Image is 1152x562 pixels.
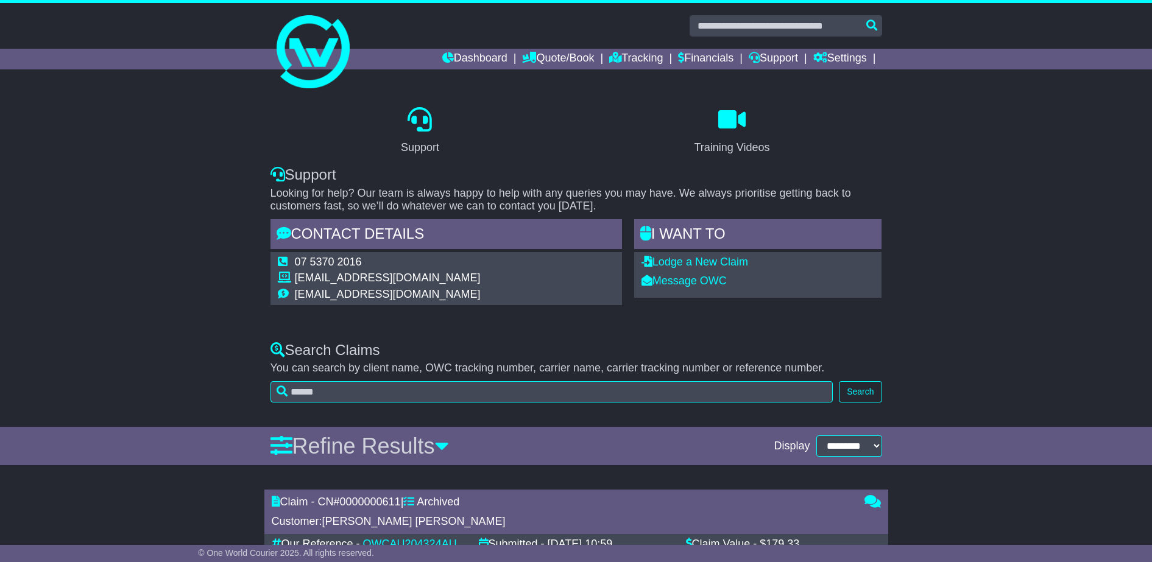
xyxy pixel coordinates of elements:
div: Claim Value - [686,538,757,551]
span: 0000000611 [340,496,401,508]
p: You can search by client name, OWC tracking number, carrier name, carrier tracking number or refe... [270,362,882,375]
a: Dashboard [442,49,507,69]
a: Refine Results [270,434,449,458]
td: [EMAIL_ADDRESS][DOMAIN_NAME] [295,288,481,301]
button: Search [839,381,882,402]
div: Our Reference - [272,538,360,551]
a: Financials [678,49,733,69]
div: Customer: [272,515,852,529]
a: Lodge a New Claim [641,256,748,268]
div: Search Claims [270,342,882,359]
a: Quote/Book [522,49,594,69]
div: Claim - CN# | [272,496,852,509]
a: Tracking [609,49,663,69]
div: [DATE] 10:59 [548,538,613,551]
div: Contact Details [270,219,622,252]
span: © One World Courier 2025. All rights reserved. [198,548,374,558]
a: Support [749,49,798,69]
a: Training Videos [686,103,777,160]
div: Support [401,139,439,156]
a: OWCAU204324AU [363,538,457,550]
a: Message OWC [641,275,727,287]
td: 07 5370 2016 [295,256,481,272]
div: I WANT to [634,219,882,252]
span: [PERSON_NAME] [PERSON_NAME] [322,515,506,527]
div: Support [270,166,882,184]
a: Settings [813,49,867,69]
span: Display [774,440,810,453]
td: [EMAIL_ADDRESS][DOMAIN_NAME] [295,272,481,288]
div: Training Videos [694,139,769,156]
div: $179.33 [760,538,799,551]
p: Looking for help? Our team is always happy to help with any queries you may have. We always prior... [270,187,882,213]
a: Support [393,103,447,160]
span: Archived [417,496,459,508]
div: Submitted - [479,538,545,551]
